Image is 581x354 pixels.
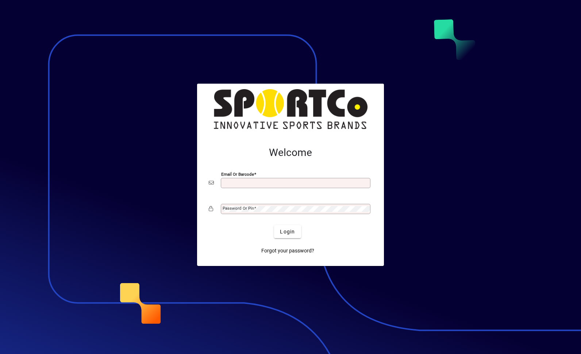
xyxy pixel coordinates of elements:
span: Login [280,228,295,236]
mat-label: Password or Pin [223,206,254,211]
a: Forgot your password? [258,244,317,257]
button: Login [274,225,301,238]
mat-label: Email or Barcode [221,172,254,177]
h2: Welcome [209,146,372,159]
span: Forgot your password? [261,247,314,255]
